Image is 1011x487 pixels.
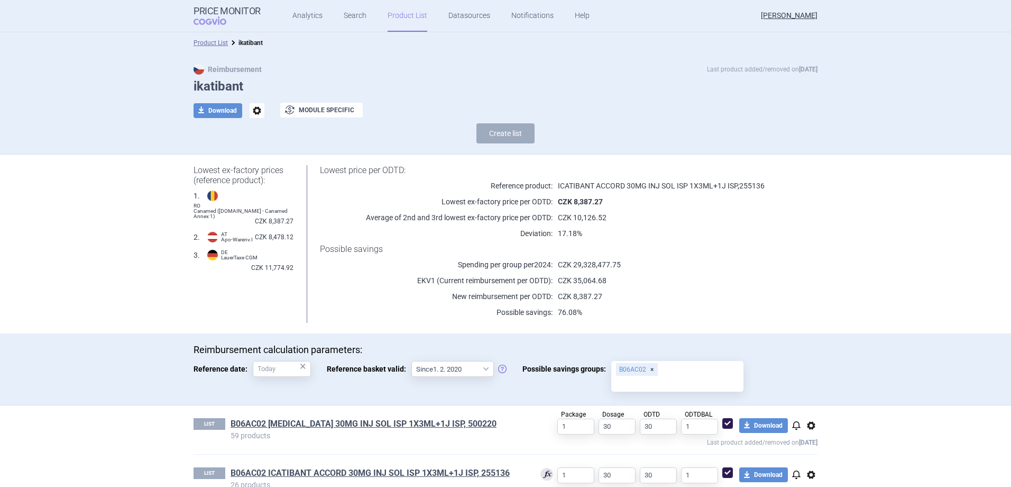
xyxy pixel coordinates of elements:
[320,228,553,239] p: Deviation:
[194,103,242,118] button: Download
[253,361,311,377] input: Reference date:×
[194,39,228,47] a: Product List
[194,418,225,430] p: LIST
[522,361,611,377] span: Possible savings groups:
[615,377,740,391] input: Possible savings groups:B06AC02
[194,79,817,94] h1: ikatibant
[553,259,791,270] p: CZK 29,328,477.75
[255,232,293,242] span: CZK 8,478.12
[320,181,553,191] p: Reference product:
[602,411,624,418] span: Dosage
[300,360,306,372] div: ×
[561,411,586,418] span: Package
[231,467,510,479] a: B06AC02 ICATIBANT ACCORD 30MG INJ SOL ISP 1X3ML+1J ISP, 255136
[739,467,788,482] button: Download
[231,432,524,439] p: 59 products
[553,291,791,302] p: CZK 8,387.27
[207,191,218,201] img: Romania
[558,197,603,206] strong: CZK 8,387.27
[207,250,218,260] img: Germany
[194,165,293,185] h1: Lowest ex-factory prices (reference product):
[228,38,263,48] li: ikatibant
[231,418,497,430] a: B06AC02 [MEDICAL_DATA] 30MG INJ SOL ISP 1X3ML+1J ISP, 500220
[207,232,218,242] img: Austria
[553,212,791,223] p: CZK 10,126.52
[194,65,262,74] strong: Reimbursement
[320,307,553,318] p: Possible savings:
[320,259,553,270] p: Spending per group per 2024 :
[799,66,817,73] strong: [DATE]
[231,418,524,432] h1: B06AC02 FIRAZYR 30MG INJ SOL ISP 1X3ML+1J ISP, 500220
[194,191,200,201] span: 1 .
[540,468,553,482] div: Used for calculation
[194,250,200,260] span: 3 .
[194,6,261,26] a: Price MonitorCOGVIO
[221,250,258,260] span: DE LauerTaxe CGM
[320,196,553,207] p: Lowest ex-factory price per ODTD:
[320,165,791,175] h1: Lowest price per ODTD:
[194,6,261,16] strong: Price Monitor
[221,232,253,242] span: AT Apo-Warenv.I
[255,216,293,227] span: CZK 8,387.27
[739,418,788,433] button: Download
[251,263,293,273] span: CZK 11,774.92
[476,123,535,143] button: Create list
[280,103,363,118] button: Module specific
[194,16,241,25] span: COGVIO
[553,307,791,318] p: 76.08%
[320,212,553,223] p: Average of 2nd and 3rd lowest ex-factory price per ODTD:
[194,64,204,75] img: CZ
[194,344,817,356] p: Reimbursement calculation parameters:
[524,435,817,448] p: Last product added/removed on
[320,291,553,302] p: New reimbursement per ODTD:
[194,361,253,377] span: Reference date:
[616,363,658,376] div: B06AC02
[194,203,293,214] span: RO Canamed ([DOMAIN_NAME] - Canamed Annex 1)
[194,38,228,48] li: Product List
[194,467,225,479] p: LIST
[553,228,791,239] p: 17.18%
[320,244,791,254] h1: Possible savings
[231,467,524,481] h1: B06AC02 ICATIBANT ACCORD 30MG INJ SOL ISP 1X3ML+1J ISP, 255136
[553,181,791,191] p: ICATIBANT ACCORD 30MG INJ SOL ISP 1X3ML+1J ISP , 255136
[685,411,712,418] span: ODTDBAL
[799,439,817,446] strong: [DATE]
[553,275,791,286] p: CZK 35,064.68
[320,275,553,286] p: EKV1 (Current reimbursement per ODTD):
[707,64,817,75] p: Last product added/removed on
[194,232,200,242] span: 2 .
[238,39,263,47] strong: ikatibant
[644,411,660,418] span: ODTD
[411,361,494,377] select: Reference basket valid:
[327,361,411,377] span: Reference basket valid:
